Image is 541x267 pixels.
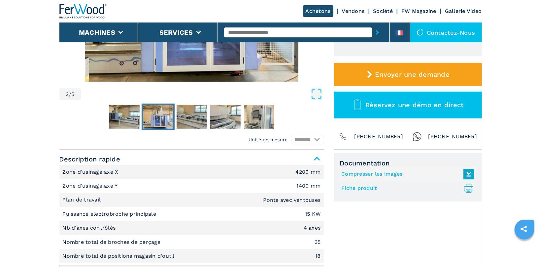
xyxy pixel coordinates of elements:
[177,105,207,129] img: 7a704a193f78176fcaf4640d3ed50c40
[375,70,450,78] span: Envoyer une demande
[340,159,476,167] span: Documentation
[263,198,321,203] em: Ponts avec ventouses
[59,165,324,263] div: Description rapide
[342,169,471,180] a: Compresser les images
[303,5,333,17] a: Achetons
[305,211,321,217] em: 15 KW
[373,8,393,14] a: Société
[63,210,158,218] p: Puissance électrobroche principale
[417,29,423,36] img: Contactez-nous
[66,92,69,97] span: 2
[339,132,348,141] img: Phone
[249,136,288,143] em: Unité de mesure
[109,105,140,129] img: c415a2099fdcc4f32ca89310dc82dd66
[63,224,118,232] p: Nb d'axes contrôlés
[445,8,482,14] a: Gallerie Video
[63,196,103,203] p: Plan de travail
[428,132,477,141] span: [PHONE_NUMBER]
[355,132,403,141] span: [PHONE_NUMBER]
[315,240,321,245] em: 35
[71,92,74,97] span: 5
[342,183,471,194] a: Fiche produit
[297,183,321,189] em: 1400 mm
[83,88,322,100] button: Open Fullscreen
[63,239,162,246] p: Nombre total de broches de perçage
[372,25,383,40] button: submit-button
[334,92,482,118] button: Réservez une démo en direct
[401,8,436,14] a: FW Magazine
[513,237,536,262] iframe: Chat
[59,4,107,19] img: Ferwood
[143,105,173,129] img: c991c851b4d415792d771992e09296de
[296,169,321,175] em: 4200 mm
[243,104,276,130] button: Go to Slide 5
[410,22,482,42] div: Contactez-nous
[59,153,324,165] span: Description rapide
[209,104,242,130] button: Go to Slide 4
[516,221,532,237] a: sharethis
[413,132,422,141] img: Whatsapp
[63,182,119,190] p: Zone d'usinage axe Y
[63,252,177,260] p: Nombre total de positions magasin d'outil
[334,63,482,86] button: Envoyer une demande
[210,105,241,129] img: c4ebcb39c8c80a7f5bff64cbe8aa0088
[108,104,141,130] button: Go to Slide 1
[69,92,71,97] span: /
[79,28,115,36] button: Machines
[342,8,365,14] a: Vendons
[175,104,208,130] button: Go to Slide 3
[365,101,464,109] span: Réservez une démo en direct
[159,28,193,36] button: Services
[142,104,175,130] button: Go to Slide 2
[63,168,120,176] p: Zone d'usinage axe X
[315,253,321,259] em: 18
[304,225,321,231] em: 4 axes
[59,104,324,130] nav: Thumbnail Navigation
[244,105,274,129] img: d320d43d5d0618319d43866697d3eed0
